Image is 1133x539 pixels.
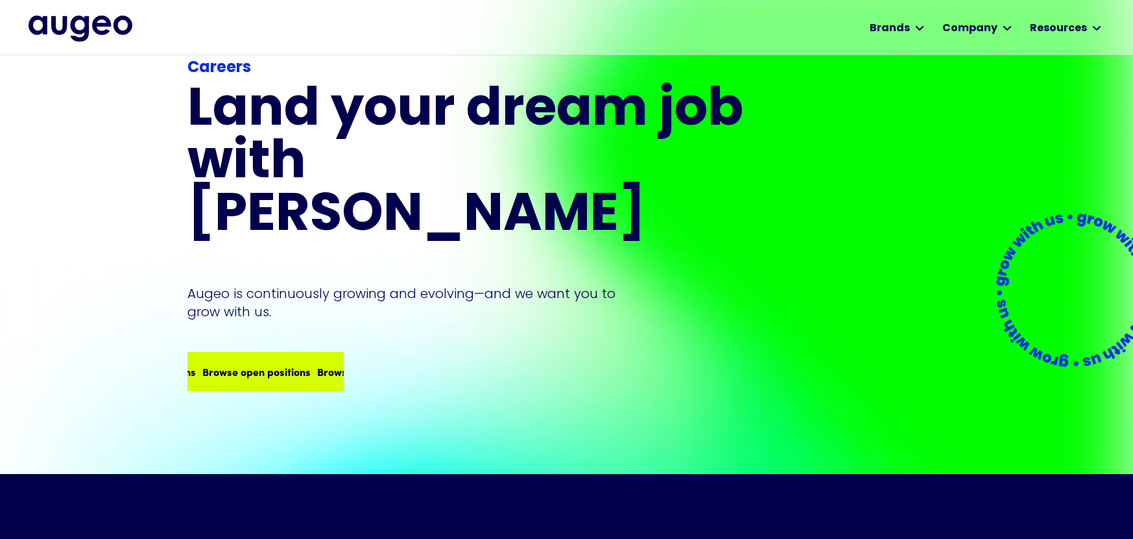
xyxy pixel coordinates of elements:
img: Augeo's full logo in midnight blue. [29,16,132,42]
a: Browse open positionsBrowse open positionsBrowse open positions [187,352,344,391]
div: Company [942,21,997,36]
h1: Land your dream job﻿ with [PERSON_NAME] [187,85,748,243]
div: Browse open positions [317,364,425,379]
div: Brands [870,21,910,36]
p: Augeo is continuously growing and evolving—and we want you to grow with us. [187,284,634,321]
div: Resources [1030,21,1087,36]
strong: Careers [187,60,251,76]
div: Browse open positions [202,364,311,379]
a: home [29,16,132,42]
